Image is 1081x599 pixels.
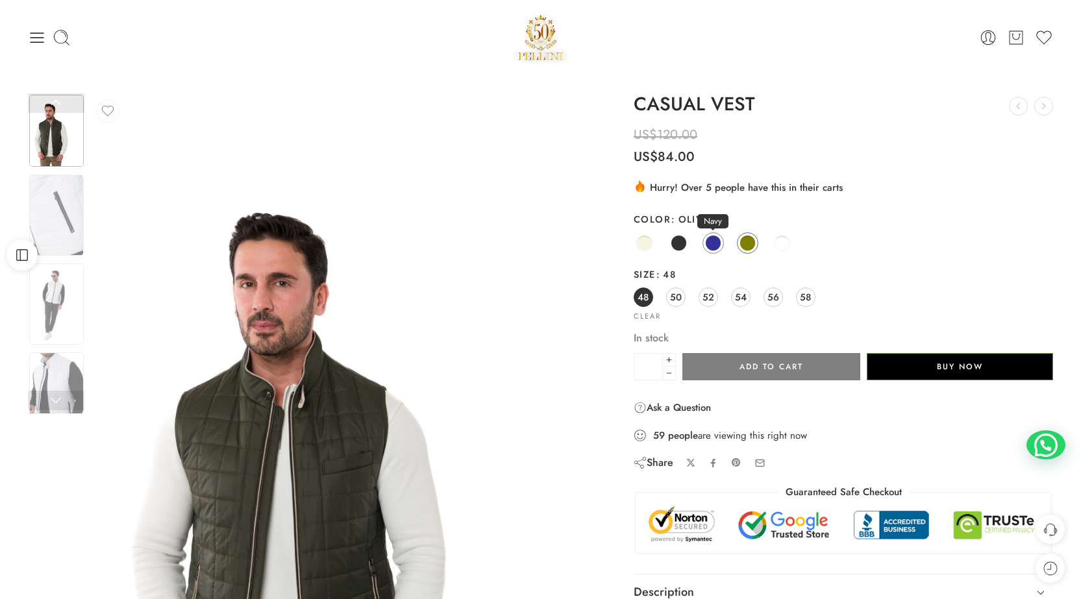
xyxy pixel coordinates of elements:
img: DSC_3429_Set_010-scaled-1.jpg [29,95,84,167]
a: 52 [699,287,718,307]
a: 50 [666,287,686,307]
bdi: 120.00 [634,125,697,144]
img: DSC_3429_Set_010-scaled-1.jpg [29,263,84,345]
a: Ask a Question [634,400,711,415]
a: Pellini - [513,10,569,65]
img: DSC_3429_Set_010-scaled-1.jpg [29,352,84,434]
a: 48 [634,287,653,307]
a: 54 [731,287,751,307]
a: 58 [796,287,815,307]
span: US$ [634,147,658,166]
bdi: 84.00 [634,147,695,166]
img: DSC_3429_Set_010-scaled-1.jpg [29,175,84,256]
a: Cart [1007,29,1025,47]
div: Share [634,456,673,470]
span: US$ [634,125,657,144]
span: 48 [656,267,676,281]
a: 56 [764,287,783,307]
p: In stock [634,330,1054,347]
strong: 59 [653,429,665,442]
label: Size [634,268,1054,281]
a: Clear options [634,313,661,320]
button: Add to cart [682,353,860,380]
label: Color [634,213,1054,226]
h1: CASUAL VEST [634,94,1054,115]
strong: people [668,429,698,442]
span: 54 [735,288,747,306]
span: 48 [638,288,649,306]
span: 56 [767,288,779,306]
a: Login / Register [979,29,997,47]
a: Wishlist [1035,29,1053,47]
a: Navy [702,232,724,254]
a: Share on Facebook [708,458,718,468]
span: Navy [697,214,728,228]
img: Trust [645,506,1042,544]
span: 52 [702,288,714,306]
span: 50 [670,288,682,306]
input: Product quantity [634,353,663,380]
span: Olive [671,212,710,226]
div: Hurry! Over 5 people have this in their carts [634,179,1054,195]
span: 58 [800,288,811,306]
button: Buy Now [867,353,1053,380]
a: Pin on Pinterest [731,458,741,468]
div: are viewing this right now [634,428,1054,443]
img: Pellini [513,10,569,65]
a: Email to your friends [754,458,765,469]
legend: Guaranteed Safe Checkout [779,485,908,499]
a: Share on X [686,458,696,468]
